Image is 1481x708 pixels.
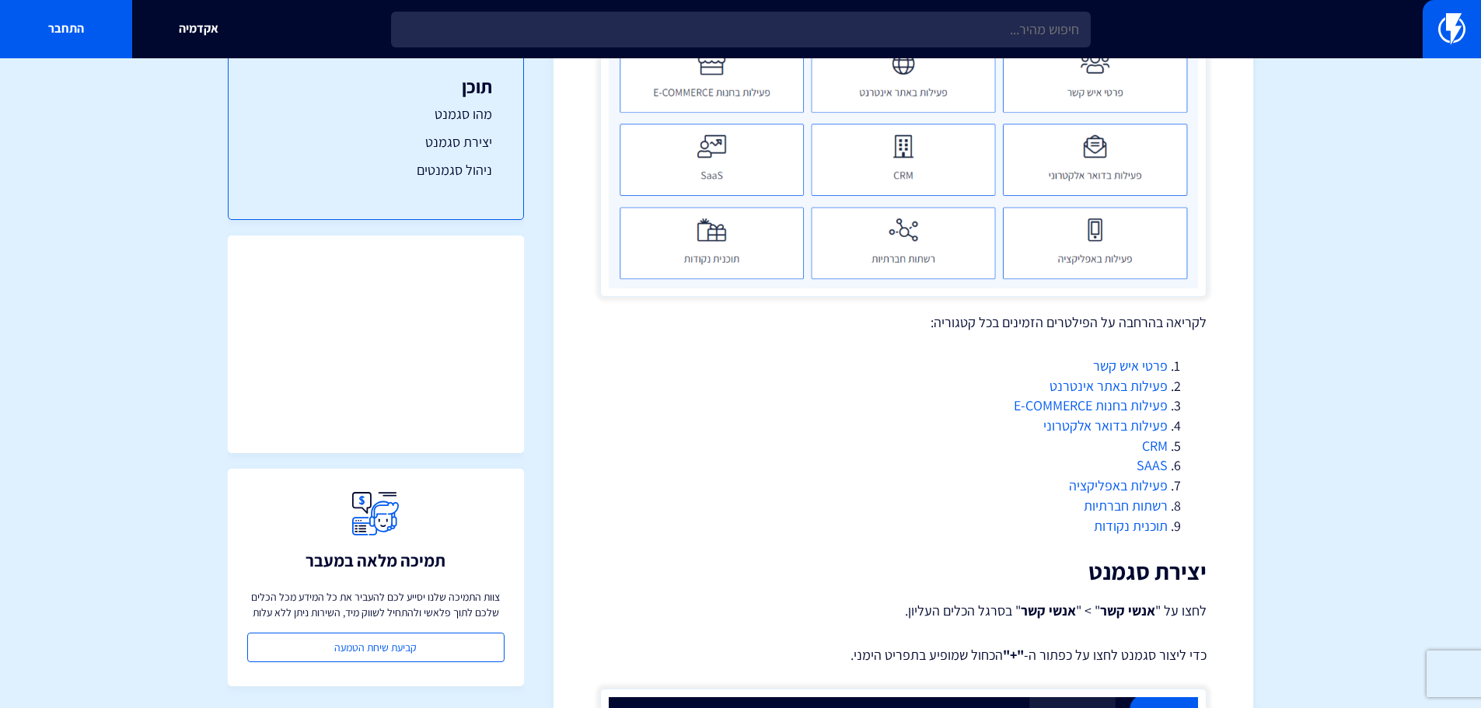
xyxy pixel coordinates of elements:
[247,633,505,662] a: קביעת שיחת הטמעה
[1094,517,1168,535] a: תוכנית נקודות
[260,132,492,152] a: יצירת סגמנט
[1093,357,1168,375] a: פרטי איש קשר
[1003,646,1024,664] strong: "+"
[600,600,1207,622] p: לחצו על " " > " " בסרגל הכלים העליון.
[260,160,492,180] a: ניהול סגמנטים
[1014,396,1168,414] a: פעילות בחנות E-COMMERCE
[1050,377,1168,395] a: פעילות באתר אינטרנט
[1043,417,1168,434] a: פעילות בדואר אלקטרוני
[600,559,1207,584] h2: יצירת סגמנט
[1137,456,1168,474] a: SAAS
[1021,602,1076,619] strong: אנשי קשר
[1069,476,1168,494] a: פעילות באפליקציה
[600,312,1207,333] p: לקריאה בהרחבה על הפילטרים הזמינים בכל קטגוריה:
[1142,437,1168,455] a: CRM
[260,104,492,124] a: מהו סגמנט
[306,551,445,570] h3: תמיכה מלאה במעבר
[1084,497,1168,514] a: רשתות חברתיות
[600,645,1207,665] p: כדי ליצור סגמנט לחצו על כפתור ה- הכחול שמופיע בתפריט הימני.
[247,589,505,620] p: צוות התמיכה שלנו יסייע לכם להעביר את כל המידע מכל הכלים שלכם לתוך פלאשי ולהתחיל לשווק מיד, השירות...
[1100,602,1155,619] strong: אנשי קשר
[260,76,492,96] h3: תוכן
[391,12,1091,47] input: חיפוש מהיר...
